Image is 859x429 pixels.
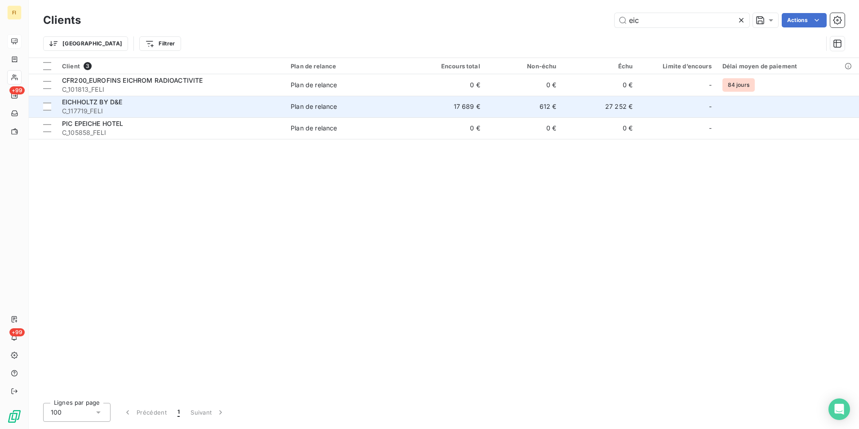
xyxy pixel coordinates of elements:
input: Rechercher [615,13,749,27]
span: - [709,124,712,133]
div: FI [7,5,22,20]
td: 0 € [409,74,486,96]
span: C_117719_FELI [62,107,280,116]
td: 0 € [562,117,638,139]
span: PIC EPEICHE HOTEL [62,120,124,127]
td: 27 252 € [562,96,638,117]
button: Actions [782,13,827,27]
span: 3 [84,62,92,70]
div: Plan de relance [291,63,404,70]
h3: Clients [43,12,81,28]
td: 17 689 € [409,96,486,117]
button: Filtrer [139,36,181,51]
div: Plan de relance [291,102,337,111]
div: Plan de relance [291,124,337,133]
span: - [709,102,712,111]
div: Non-échu [491,63,557,70]
span: Client [62,63,80,70]
span: 84 jours [722,78,755,92]
div: Encours total [415,63,480,70]
span: +99 [9,86,25,94]
div: Délai moyen de paiement [722,63,854,70]
td: 0 € [562,74,638,96]
div: Open Intercom Messenger [828,398,850,420]
span: CFR200_EUROFINS EICHROM RADIOACTIVITE [62,76,203,84]
button: [GEOGRAPHIC_DATA] [43,36,128,51]
span: 1 [177,408,180,417]
td: 612 € [486,96,562,117]
td: 0 € [486,117,562,139]
button: 1 [172,403,185,422]
img: Logo LeanPay [7,409,22,424]
span: C_105858_FELI [62,128,280,137]
td: 0 € [486,74,562,96]
span: - [709,80,712,89]
span: +99 [9,328,25,336]
span: C_101813_FELI [62,85,280,94]
div: Limite d’encours [643,63,712,70]
button: Précédent [118,403,172,422]
div: Échu [567,63,633,70]
span: 100 [51,408,62,417]
div: Plan de relance [291,80,337,89]
td: 0 € [409,117,486,139]
button: Suivant [185,403,230,422]
span: EICHHOLTZ BY D&E [62,98,122,106]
